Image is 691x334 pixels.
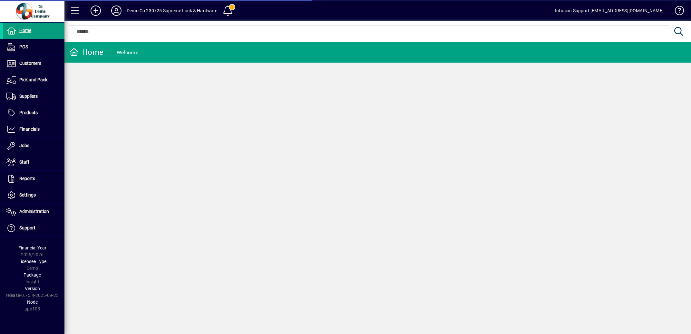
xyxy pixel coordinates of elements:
div: Infusion Support [EMAIL_ADDRESS][DOMAIN_NAME] [555,5,664,16]
a: Administration [3,204,64,220]
a: Support [3,220,64,236]
span: Package [24,272,41,278]
a: Pick and Pack [3,72,64,88]
div: Demo Co 230725 Supreme Lock & Hardware [127,5,218,16]
div: Home [69,47,103,57]
span: Customers [19,61,41,66]
span: Version [25,286,40,291]
a: POS [3,39,64,55]
a: Settings [3,187,64,203]
a: Financials [3,121,64,137]
a: Knowledge Base [670,1,683,22]
span: Products [19,110,38,115]
span: Home [19,28,31,33]
div: Welcome [117,47,138,58]
a: Products [3,105,64,121]
button: Profile [106,5,127,16]
span: Settings [19,192,36,197]
span: Support [19,225,35,230]
a: Suppliers [3,88,64,105]
span: Suppliers [19,94,38,99]
span: Financial Year [18,245,46,250]
span: Jobs [19,143,29,148]
span: Node [27,299,38,305]
span: Staff [19,159,29,165]
span: Licensee Type [18,259,46,264]
span: POS [19,44,28,49]
a: Staff [3,154,64,170]
a: Jobs [3,138,64,154]
a: Reports [3,171,64,187]
a: Customers [3,56,64,72]
span: Pick and Pack [19,77,47,82]
button: Add [85,5,106,16]
span: Administration [19,209,49,214]
span: Reports [19,176,35,181]
span: Financials [19,127,40,132]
